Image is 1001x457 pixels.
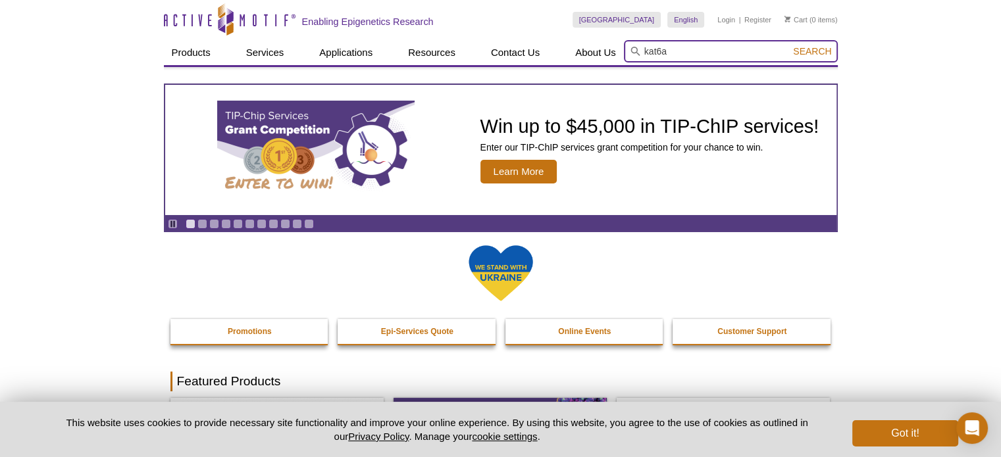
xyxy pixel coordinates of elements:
[186,219,195,229] a: Go to slide 1
[667,12,704,28] a: English
[165,85,836,215] a: TIP-ChIP Services Grant Competition Win up to $45,000 in TIP-ChIP services! Enter our TIP-ChIP se...
[302,16,434,28] h2: Enabling Epigenetics Research
[164,40,218,65] a: Products
[573,12,661,28] a: [GEOGRAPHIC_DATA]
[744,15,771,24] a: Register
[624,40,838,62] input: Keyword, Cat. No.
[793,46,831,57] span: Search
[558,327,611,336] strong: Online Events
[480,116,819,136] h2: Win up to $45,000 in TIP-ChIP services!
[472,431,537,442] button: cookie settings
[784,12,838,28] li: (0 items)
[784,15,808,24] a: Cart
[400,40,463,65] a: Resources
[233,219,243,229] a: Go to slide 5
[170,372,831,391] h2: Featured Products
[245,219,255,229] a: Go to slide 6
[505,319,665,344] a: Online Events
[269,219,278,229] a: Go to slide 8
[292,219,302,229] a: Go to slide 10
[468,244,534,302] img: We Stand With Ukraine
[221,219,231,229] a: Go to slide 4
[168,219,178,229] a: Toggle autoplay
[717,15,735,24] a: Login
[717,327,786,336] strong: Customer Support
[381,327,453,336] strong: Epi-Services Quote
[483,40,548,65] a: Contact Us
[852,420,958,446] button: Got it!
[304,219,314,229] a: Go to slide 11
[197,219,207,229] a: Go to slide 2
[209,219,219,229] a: Go to slide 3
[165,85,836,215] article: TIP-ChIP Services Grant Competition
[338,319,497,344] a: Epi-Services Quote
[784,16,790,22] img: Your Cart
[673,319,832,344] a: Customer Support
[348,431,409,442] a: Privacy Policy
[956,412,988,444] div: Open Intercom Messenger
[789,45,835,57] button: Search
[480,141,819,153] p: Enter our TIP-ChIP services grant competition for your chance to win.
[280,219,290,229] a: Go to slide 9
[739,12,741,28] li: |
[217,101,415,199] img: TIP-ChIP Services Grant Competition
[43,416,831,443] p: This website uses cookies to provide necessary site functionality and improve your online experie...
[170,319,330,344] a: Promotions
[257,219,267,229] a: Go to slide 7
[228,327,272,336] strong: Promotions
[311,40,380,65] a: Applications
[480,160,557,183] span: Learn More
[238,40,292,65] a: Services
[567,40,624,65] a: About Us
